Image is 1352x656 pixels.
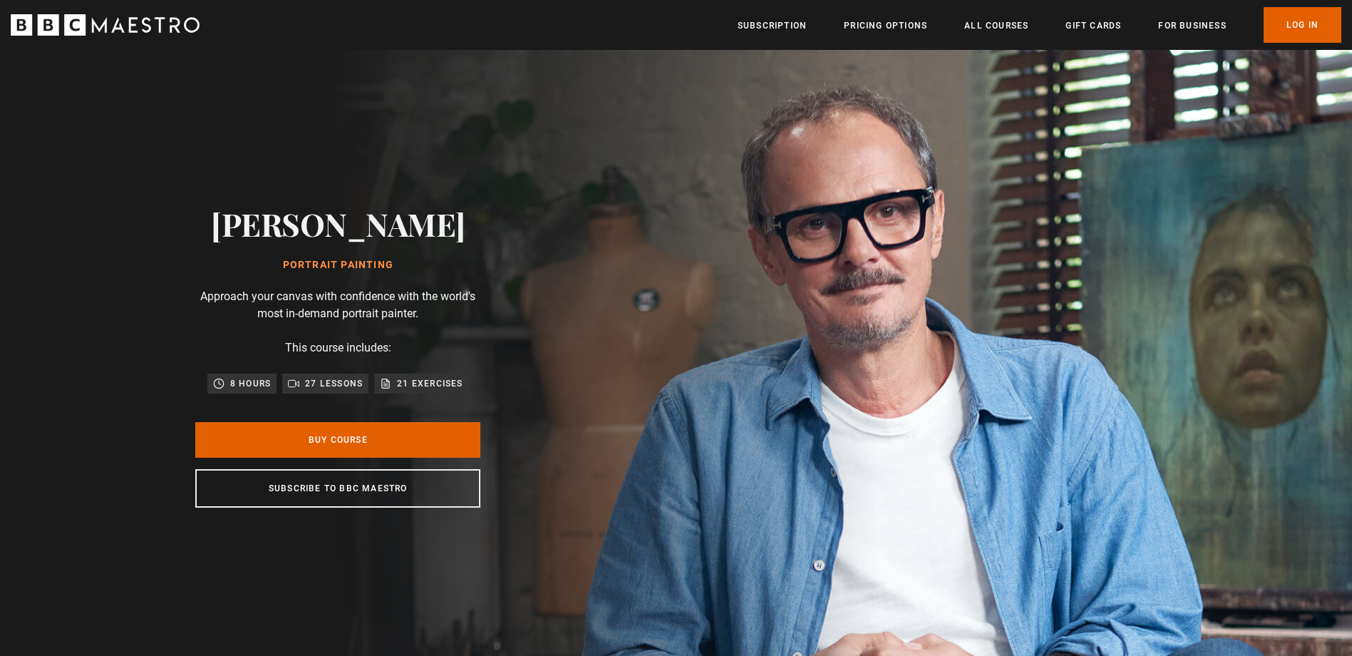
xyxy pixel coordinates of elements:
[964,19,1028,33] a: All Courses
[285,339,391,357] p: This course includes:
[195,288,480,322] p: Approach your canvas with confidence with the world's most in-demand portrait painter.
[195,422,480,458] a: Buy Course
[195,469,480,508] a: Subscribe to BBC Maestro
[1065,19,1121,33] a: Gift Cards
[1264,7,1341,43] a: Log In
[738,7,1341,43] nav: Primary
[11,14,200,36] svg: BBC Maestro
[211,205,465,242] h2: [PERSON_NAME]
[738,19,807,33] a: Subscription
[230,376,271,391] p: 8 hours
[844,19,927,33] a: Pricing Options
[1158,19,1226,33] a: For business
[211,260,465,271] h1: Portrait Painting
[397,376,463,391] p: 21 exercises
[305,376,363,391] p: 27 lessons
